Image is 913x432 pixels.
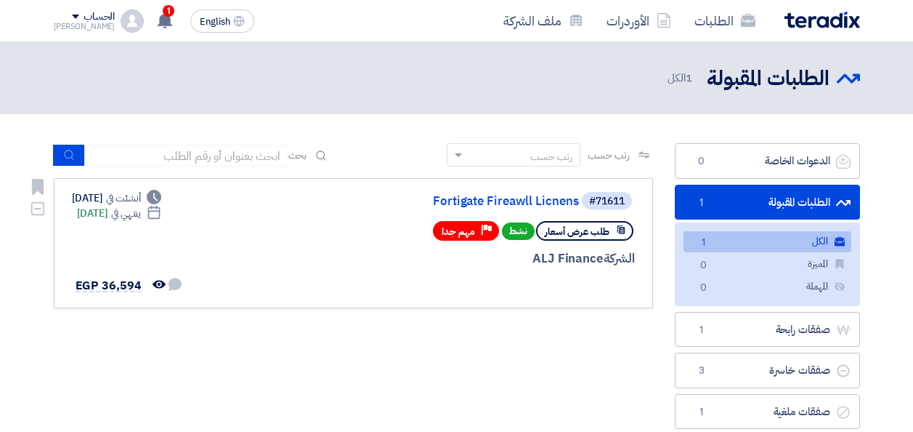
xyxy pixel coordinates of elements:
[683,4,767,38] a: الطلبات
[84,11,115,23] div: الحساب
[442,225,475,239] span: مهم جدا
[693,154,710,169] span: 0
[675,185,860,220] a: الطلبات المقبولة1
[693,364,710,378] span: 3
[288,195,579,208] a: Fortigate Fireawll Licnens
[588,148,629,163] span: رتب حسب
[111,206,141,221] span: ينتهي في
[686,70,692,86] span: 1
[502,223,535,240] span: نشط
[163,5,174,17] span: 1
[595,4,683,38] a: الأوردرات
[200,17,230,27] span: English
[675,312,860,348] a: صفقات رابحة1
[683,231,851,252] a: الكل
[76,277,142,295] span: EGP 36,594
[72,191,162,206] div: [DATE]
[190,9,254,33] button: English
[675,394,860,430] a: صفقات ملغية1
[106,191,141,206] span: أنشئت في
[54,23,115,31] div: [PERSON_NAME]
[695,281,713,296] span: 0
[693,196,710,210] span: 1
[683,276,851,297] a: المهملة
[545,225,609,239] span: طلب عرض أسعار
[288,148,307,163] span: بحث
[693,323,710,337] span: 1
[667,70,695,87] span: الكل
[492,4,595,38] a: ملف الشركة
[589,196,625,207] div: #71611
[695,236,713,251] span: 1
[683,254,851,275] a: المميزة
[707,65,829,93] h2: الطلبات المقبولة
[693,405,710,420] span: 1
[85,145,288,167] input: ابحث بعنوان أو رقم الطلب
[675,143,860,179] a: الدعوات الخاصة0
[530,149,572,164] div: رتب حسب
[675,353,860,388] a: صفقات خاسرة3
[695,258,713,273] span: 0
[285,249,635,268] div: ALJ Finance
[121,9,144,33] img: profile_test.png
[784,12,860,28] img: Teradix logo
[604,249,635,268] span: الشركة
[77,206,162,221] div: [DATE]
